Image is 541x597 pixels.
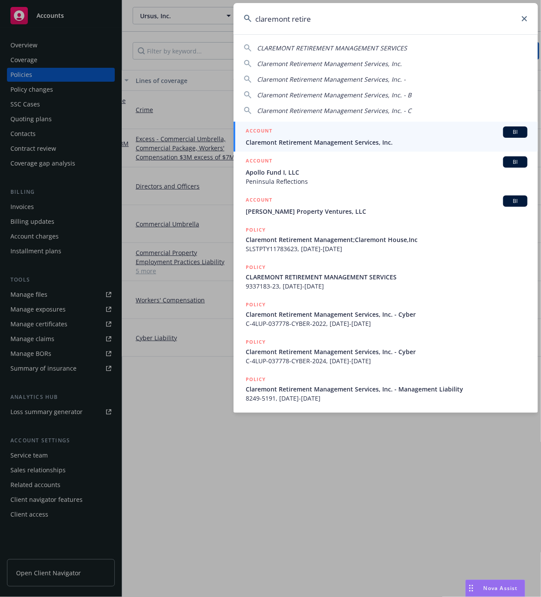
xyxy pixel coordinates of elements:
span: CLAREMONT RETIREMENT MANAGEMENT SERVICES [246,272,528,282]
span: BI [507,158,524,166]
span: C-4LUP-037778-CYBER-2022, [DATE]-[DATE] [246,319,528,328]
span: Claremont Retirement Management Services, Inc. - [257,75,406,83]
h5: POLICY [246,375,266,384]
span: 8249-5191, [DATE]-[DATE] [246,394,528,403]
span: [PERSON_NAME] Property Ventures, LLC [246,207,528,216]
h5: POLICY [246,300,266,309]
h5: POLICY [246,226,266,234]
div: Drag to move [466,580,477,597]
span: Nova Assist [484,584,518,592]
h5: POLICY [246,338,266,346]
span: Claremont Retirement Management;Claremont House,Inc [246,235,528,244]
h5: POLICY [246,263,266,272]
span: BI [507,197,524,205]
button: Nova Assist [465,580,525,597]
span: Claremont Retirement Management Services, Inc. - Cyber [246,347,528,356]
span: Claremont Retirement Management Services, Inc. - Management Liability [246,385,528,394]
span: Claremont Retirement Management Services, Inc. - B [257,91,411,99]
span: Claremont Retirement Management Services, Inc. [257,60,402,68]
a: POLICYClaremont Retirement Management;Claremont House,IncSLSTPTY11783623, [DATE]-[DATE] [234,221,538,258]
h5: ACCOUNT [246,196,272,206]
h5: ACCOUNT [246,156,272,167]
span: Claremont Retirement Management Services, Inc. - C [257,106,411,115]
span: 9337183-23, [DATE]-[DATE] [246,282,528,291]
a: POLICYCLAREMONT RETIREMENT MANAGEMENT SERVICES9337183-23, [DATE]-[DATE] [234,258,538,295]
span: Apollo Fund I, LLC [246,168,528,177]
a: ACCOUNTBIApollo Fund I, LLCPeninsula Reflections [234,152,538,191]
h5: ACCOUNT [246,126,272,137]
a: ACCOUNTBI[PERSON_NAME] Property Ventures, LLC [234,191,538,221]
span: CLAREMONT RETIREMENT MANAGEMENT SERVICES [257,44,407,52]
a: POLICYClaremont Retirement Management Services, Inc. - CyberC-4LUP-037778-CYBER-2024, [DATE]-[DATE] [234,333,538,370]
span: C-4LUP-037778-CYBER-2024, [DATE]-[DATE] [246,356,528,365]
span: SLSTPTY11783623, [DATE]-[DATE] [246,244,528,253]
span: Peninsula Reflections [246,177,528,186]
span: Claremont Retirement Management Services, Inc. [246,138,528,147]
input: Search... [234,3,538,34]
span: BI [507,128,524,136]
a: POLICYClaremont Retirement Management Services, Inc. - CyberC-4LUP-037778-CYBER-2022, [DATE]-[DATE] [234,295,538,333]
span: Claremont Retirement Management Services, Inc. - Cyber [246,310,528,319]
a: POLICYClaremont Retirement Management Services, Inc. - Management Liability8249-5191, [DATE]-[DATE] [234,370,538,408]
a: ACCOUNTBIClaremont Retirement Management Services, Inc. [234,122,538,152]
